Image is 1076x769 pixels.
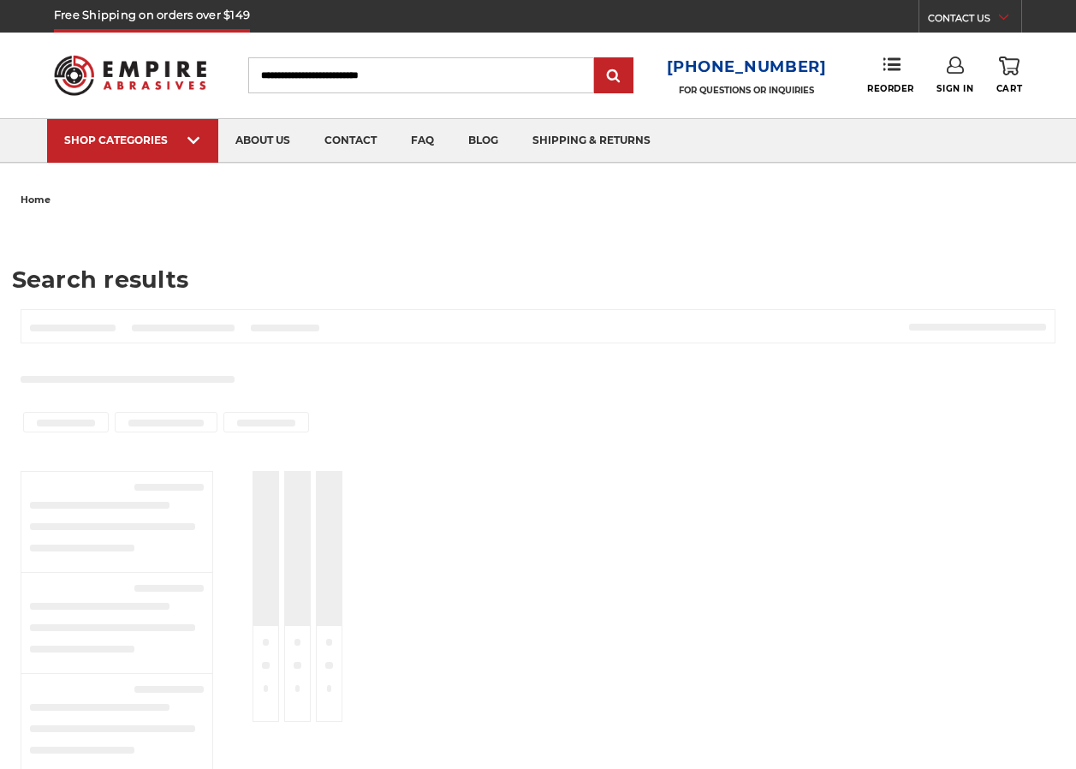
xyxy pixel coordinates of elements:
[307,119,394,163] a: contact
[64,134,201,146] div: SHOP CATEGORIES
[667,85,827,96] p: FOR QUESTIONS OR INQUIRIES
[515,119,668,163] a: shipping & returns
[867,83,914,94] span: Reorder
[12,268,1065,291] h1: Search results
[936,83,973,94] span: Sign In
[21,194,51,206] span: home
[996,83,1022,94] span: Cart
[451,119,515,163] a: blog
[597,59,631,93] input: Submit
[867,57,914,93] a: Reorder
[218,119,307,163] a: about us
[394,119,451,163] a: faq
[667,55,827,80] a: [PHONE_NUMBER]
[54,45,206,105] img: Empire Abrasives
[996,57,1022,94] a: Cart
[928,9,1021,33] a: CONTACT US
